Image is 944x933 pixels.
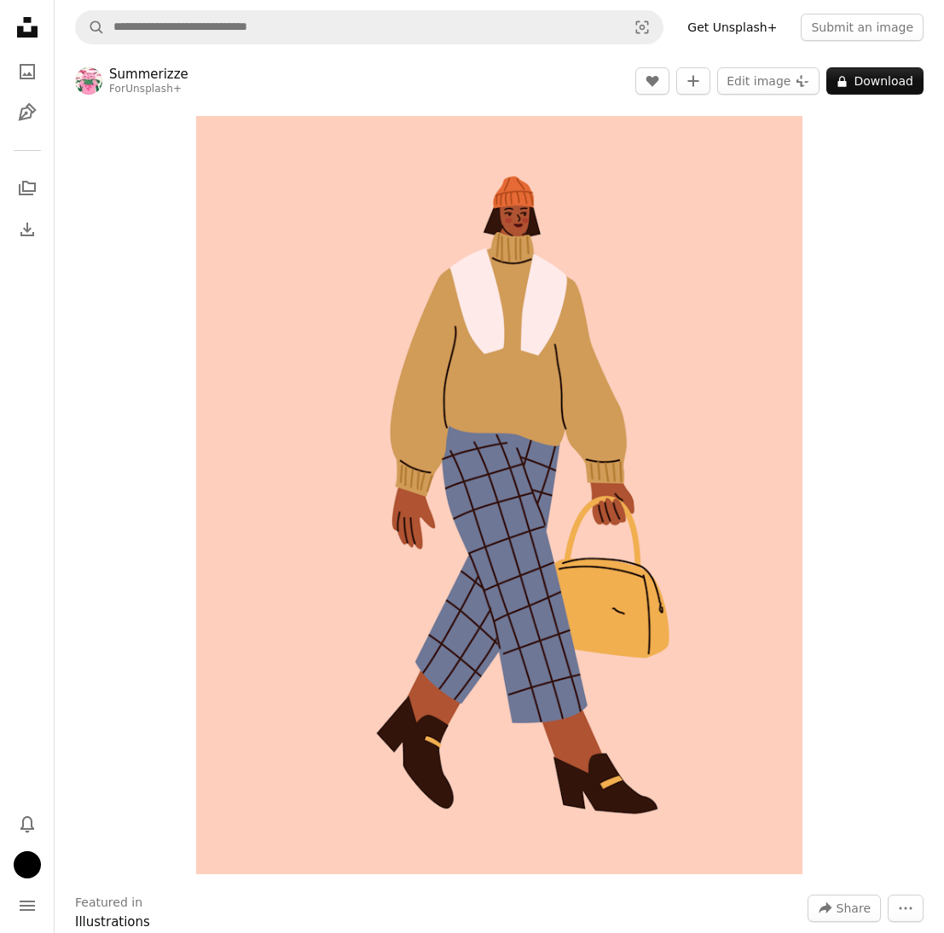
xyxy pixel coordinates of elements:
[677,14,787,41] a: Get Unsplash+
[717,67,819,95] button: Edit image
[808,895,881,922] button: Share this image
[10,807,44,841] button: Notifications
[109,66,188,83] a: Summerizze
[10,96,44,130] a: Illustrations
[14,851,41,878] img: Avatar of user Bermudianas Bermudianas
[75,914,150,930] a: Illustrations
[196,116,802,874] button: Zoom in on this image
[75,895,142,912] h3: Featured in
[676,67,710,95] button: Add to Collection
[635,67,669,95] button: Like
[196,116,802,874] img: A woman walking with a handbag in her hand
[10,171,44,206] a: Collections
[10,212,44,246] a: Download History
[10,889,44,923] button: Menu
[75,67,102,95] img: Go to Summerizze's profile
[837,895,871,921] span: Share
[801,14,924,41] button: Submit an image
[109,83,188,96] div: For
[10,848,44,882] button: Profile
[75,10,663,44] form: Find visuals sitewide
[10,55,44,89] a: Photos
[125,83,182,95] a: Unsplash+
[622,11,663,43] button: Visual search
[76,11,105,43] button: Search Unsplash
[888,895,924,922] button: More Actions
[826,67,924,95] button: Download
